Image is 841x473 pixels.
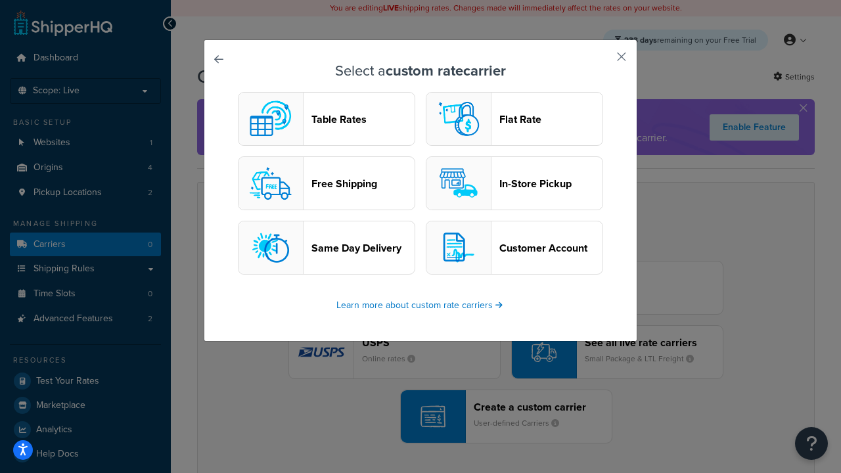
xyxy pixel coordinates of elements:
header: Customer Account [499,242,602,254]
img: sameday logo [244,221,297,274]
img: custom logo [244,93,297,145]
header: Flat Rate [499,113,602,125]
img: flat logo [432,93,485,145]
header: Table Rates [311,113,415,125]
button: customerAccount logoCustomer Account [426,221,603,275]
button: flat logoFlat Rate [426,92,603,146]
a: Learn more about custom rate carriers [336,298,505,312]
img: pickup logo [432,157,485,210]
button: free logoFree Shipping [238,156,415,210]
h3: Select a [237,63,604,79]
img: free logo [244,157,297,210]
button: custom logoTable Rates [238,92,415,146]
img: customerAccount logo [432,221,485,274]
strong: custom rate carrier [386,60,506,81]
button: pickup logoIn-Store Pickup [426,156,603,210]
button: sameday logoSame Day Delivery [238,221,415,275]
header: Free Shipping [311,177,415,190]
header: In-Store Pickup [499,177,602,190]
header: Same Day Delivery [311,242,415,254]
